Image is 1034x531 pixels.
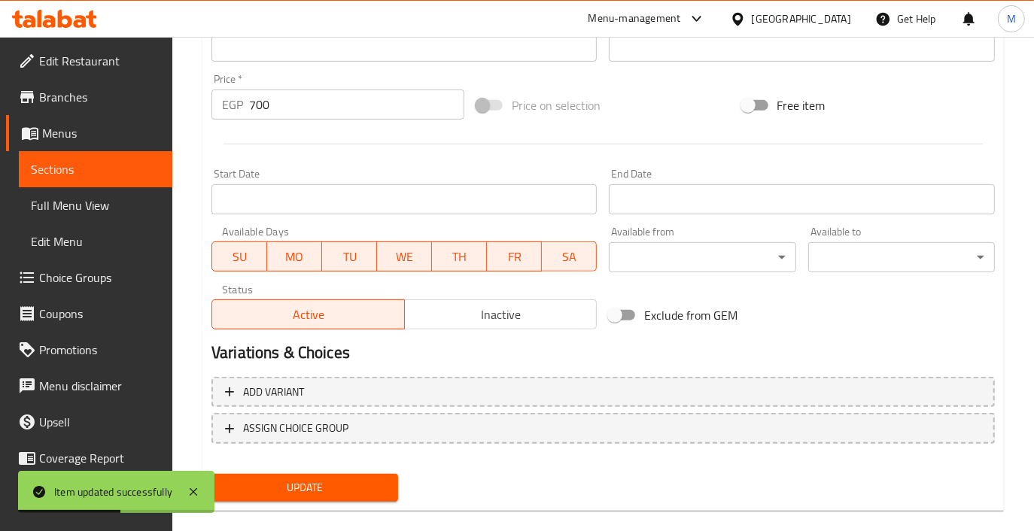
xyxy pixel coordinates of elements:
[243,383,304,402] span: Add variant
[6,476,172,512] a: Grocery Checklist
[1007,11,1016,27] span: M
[211,299,405,329] button: Active
[273,246,316,268] span: MO
[39,449,160,467] span: Coverage Report
[6,115,172,151] a: Menus
[6,79,172,115] a: Branches
[322,241,377,272] button: TU
[6,368,172,404] a: Menu disclaimer
[39,341,160,359] span: Promotions
[752,11,851,27] div: [GEOGRAPHIC_DATA]
[6,296,172,332] a: Coupons
[211,341,995,364] h2: Variations & Choices
[512,96,601,114] span: Price on selection
[6,332,172,368] a: Promotions
[493,246,536,268] span: FR
[224,478,386,497] span: Update
[211,377,995,408] button: Add variant
[6,440,172,476] a: Coverage Report
[211,241,267,272] button: SU
[777,96,826,114] span: Free item
[588,10,681,28] div: Menu-management
[211,413,995,444] button: ASSIGN CHOICE GROUP
[411,304,592,326] span: Inactive
[6,259,172,296] a: Choice Groups
[267,241,322,272] button: MO
[548,246,591,268] span: SA
[31,160,160,178] span: Sections
[211,32,597,62] input: Please enter product barcode
[432,241,487,272] button: TH
[31,232,160,250] span: Edit Menu
[39,88,160,106] span: Branches
[438,246,481,268] span: TH
[31,196,160,214] span: Full Menu View
[19,187,172,223] a: Full Menu View
[328,246,371,268] span: TU
[39,305,160,323] span: Coupons
[39,269,160,287] span: Choice Groups
[487,241,542,272] button: FR
[6,43,172,79] a: Edit Restaurant
[54,484,172,500] div: Item updated successfully
[609,32,994,62] input: Please enter product sku
[609,242,795,272] div: ​
[19,223,172,259] a: Edit Menu
[39,52,160,70] span: Edit Restaurant
[6,404,172,440] a: Upsell
[249,90,464,120] input: Please enter price
[218,246,261,268] span: SU
[222,96,243,114] p: EGP
[19,151,172,187] a: Sections
[644,306,737,324] span: Exclude from GEM
[218,304,399,326] span: Active
[383,246,426,268] span: WE
[39,413,160,431] span: Upsell
[808,242,995,272] div: ​
[542,241,597,272] button: SA
[377,241,432,272] button: WE
[39,377,160,395] span: Menu disclaimer
[211,474,398,502] button: Update
[404,299,598,329] button: Inactive
[243,419,348,438] span: ASSIGN CHOICE GROUP
[42,124,160,142] span: Menus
